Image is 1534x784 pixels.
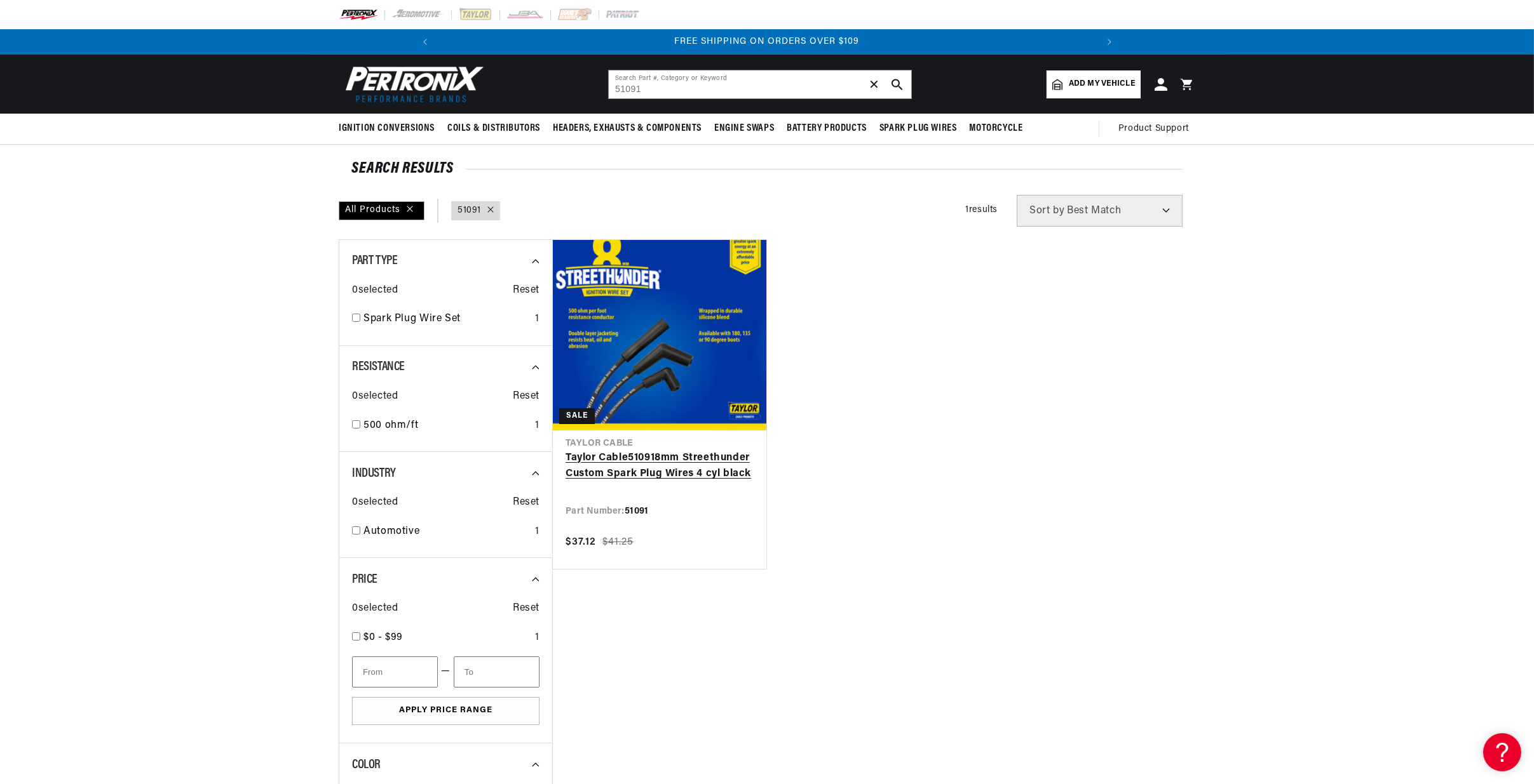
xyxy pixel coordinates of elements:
[513,282,540,299] span: Reset
[339,122,435,135] span: Ignition Conversions
[787,122,867,135] span: Battery Products
[714,122,774,135] span: Engine Swaps
[363,632,403,642] span: $0 - $99
[363,418,530,434] a: 500 ohm/ft
[535,418,540,434] div: 1
[873,114,963,143] summary: Spark Plug Wires
[513,601,540,617] span: Reset
[352,759,381,771] span: Color
[441,114,546,143] summary: Coils & Distributors
[1029,206,1064,216] span: Sort by
[535,311,540,328] div: 1
[553,122,702,135] span: Headers, Exhausts & Components
[969,122,1022,135] span: Motorcycle
[352,656,438,688] input: From
[513,389,540,405] span: Reset
[352,573,377,586] span: Price
[609,70,911,98] input: Search Part #, Category or Keyword
[1047,70,1141,98] a: Add my vehicle
[352,361,405,373] span: Resistance
[363,524,530,540] a: Automotive
[363,311,530,328] a: Spark Plug Wire Set
[352,467,396,480] span: Industry
[441,663,451,680] span: —
[1017,195,1183,227] select: Sort by
[535,524,540,540] div: 1
[352,389,398,405] span: 0 selected
[675,37,860,46] span: FREE SHIPPING ON ORDERS OVER $109
[438,35,1097,49] div: Announcement
[351,163,1183,175] div: SEARCH RESULTS
[352,282,398,299] span: 0 selected
[1118,114,1195,144] summary: Product Support
[458,204,481,218] a: 51091
[513,495,540,511] span: Reset
[447,122,540,135] span: Coils & Distributors
[412,29,438,55] button: Translation missing: en.sections.announcements.previous_announcement
[454,656,540,688] input: To
[1097,29,1122,55] button: Translation missing: en.sections.announcements.next_announcement
[339,114,441,143] summary: Ignition Conversions
[352,495,398,511] span: 0 selected
[352,601,398,617] span: 0 selected
[339,62,485,106] img: Pertronix
[963,114,1029,143] summary: Motorcycle
[339,201,424,220] div: All Products
[546,114,708,143] summary: Headers, Exhausts & Components
[352,697,540,726] button: Apply Price Range
[965,205,998,215] span: 1 results
[879,122,957,135] span: Spark Plug Wires
[352,255,397,267] span: Part Type
[1118,122,1189,136] span: Product Support
[566,450,754,482] a: Taylor Cable510918mm Streethunder Custom Spark Plug Wires 4 cyl black
[438,35,1097,49] div: 3 of 3
[883,70,911,98] button: search button
[780,114,873,143] summary: Battery Products
[1069,78,1135,90] span: Add my vehicle
[708,114,780,143] summary: Engine Swaps
[535,630,540,646] div: 1
[307,29,1227,55] slideshow-component: Translation missing: en.sections.announcements.announcement_bar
